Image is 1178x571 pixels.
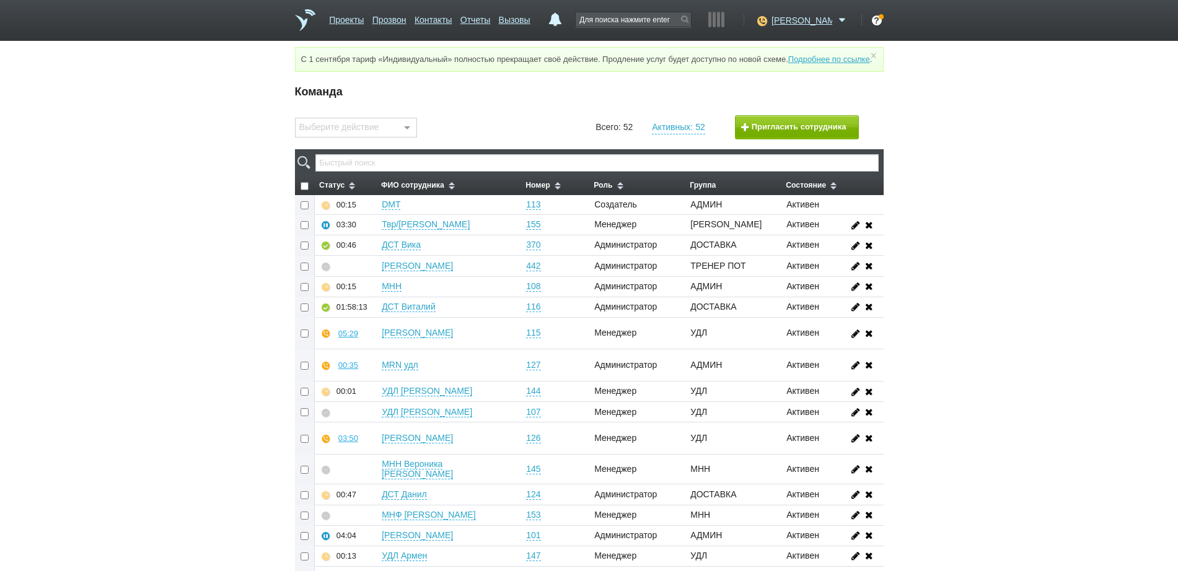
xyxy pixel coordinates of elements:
[382,459,453,479] a: МНН Вероника [PERSON_NAME]
[526,464,540,474] a: 145
[786,328,819,338] span: Активен
[786,510,819,520] span: Активен
[336,354,360,376] button: 00:35
[526,433,540,443] a: 126
[690,302,736,312] span: ДОСТАВКА
[526,199,540,210] a: 113
[382,219,470,230] a: Твр/[PERSON_NAME]
[526,302,540,312] a: 116
[690,261,745,271] span: ТРЕНЕР ПОТ
[382,328,453,338] a: [PERSON_NAME]
[786,360,819,370] span: Активен
[526,328,540,338] a: 115
[594,328,636,338] span: Менеджер
[868,53,879,58] a: ×
[786,302,819,312] span: Активен
[594,219,636,229] span: Менеджер
[690,551,707,560] span: УДЛ
[735,115,859,139] button: Пригласить сотрудника
[690,407,707,417] span: УДЛ
[381,181,444,190] span: ФИО сотрудника
[690,181,716,190] span: Группа
[526,386,540,396] a: 144
[336,551,356,561] div: 00:13
[594,510,636,520] span: Менеджер
[336,427,360,449] button: 03:50
[594,281,657,291] span: Администратор
[786,530,819,540] span: Активен
[499,9,530,27] a: Вызовы
[771,13,849,25] a: [PERSON_NAME]
[526,240,540,250] a: 370
[690,464,710,474] span: МНН
[872,15,882,25] div: ?
[526,551,540,561] a: 147
[594,489,657,499] span: Администратор
[382,510,475,520] a: МНФ [PERSON_NAME]
[336,490,356,500] div: 00:47
[415,9,452,27] a: Контакты
[382,433,453,443] a: [PERSON_NAME]
[594,199,637,209] span: Создатель
[594,261,657,271] span: Администратор
[786,551,819,560] span: Активен
[382,302,436,312] a: ДСТ Виталий
[336,302,367,312] div: 01:58:13
[690,386,707,396] span: УДЛ
[295,47,884,72] div: С 1 сентября тариф «Индивидуальный» полностью прекращает своё действие. Продление услуг будет дос...
[526,407,540,417] a: 107
[526,261,540,271] a: 442
[594,181,612,190] span: Роль
[786,464,819,474] span: Активен
[788,54,870,64] a: Подробнее по ссылке
[690,328,707,338] span: УДЛ
[329,9,364,27] a: Проекты
[594,386,636,396] span: Менеджер
[295,9,315,31] a: На главную
[786,240,819,250] span: Активен
[690,240,736,250] span: ДОСТАВКА
[295,84,884,100] h5: Команда
[786,489,819,499] span: Активен
[786,386,819,396] span: Активен
[382,261,453,271] a: [PERSON_NAME]
[336,220,356,230] div: 03:30
[382,360,418,370] a: MRN удл
[786,433,819,443] span: Активен
[526,219,540,230] a: 155
[594,240,657,250] span: Администратор
[690,199,722,209] span: АДМИН
[526,281,540,292] a: 108
[372,9,407,27] a: Прозвон
[690,281,722,291] span: АДМИН
[336,282,356,292] div: 00:15
[690,530,722,540] span: АДМИН
[338,329,358,338] div: 05:29
[690,510,710,520] span: МНН
[594,551,636,560] span: Менеджер
[526,510,540,520] a: 153
[382,551,427,561] a: УДЛ Армен
[786,219,819,229] span: Активен
[382,281,402,292] a: МНН
[382,407,472,417] a: УДЛ [PERSON_NAME]
[690,433,707,443] span: УДЛ
[786,181,826,190] span: Состояние
[594,407,636,417] span: Менеджер
[382,240,421,250] a: ДСТ Вика
[690,360,722,370] span: АДМИН
[338,434,358,443] div: 03:50
[594,433,636,443] span: Менеджер
[526,530,540,541] a: 101
[525,181,550,190] span: Номер
[594,360,657,370] span: Администратор
[596,121,633,134] a: Всего: 52
[652,121,705,134] a: Активных: 52
[786,261,819,271] span: Активен
[336,386,356,396] div: 00:01
[382,199,400,210] a: DMT
[382,489,427,500] a: ДСТ Данил
[786,281,819,291] span: Активен
[336,240,356,250] div: 00:46
[336,531,356,541] div: 04:04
